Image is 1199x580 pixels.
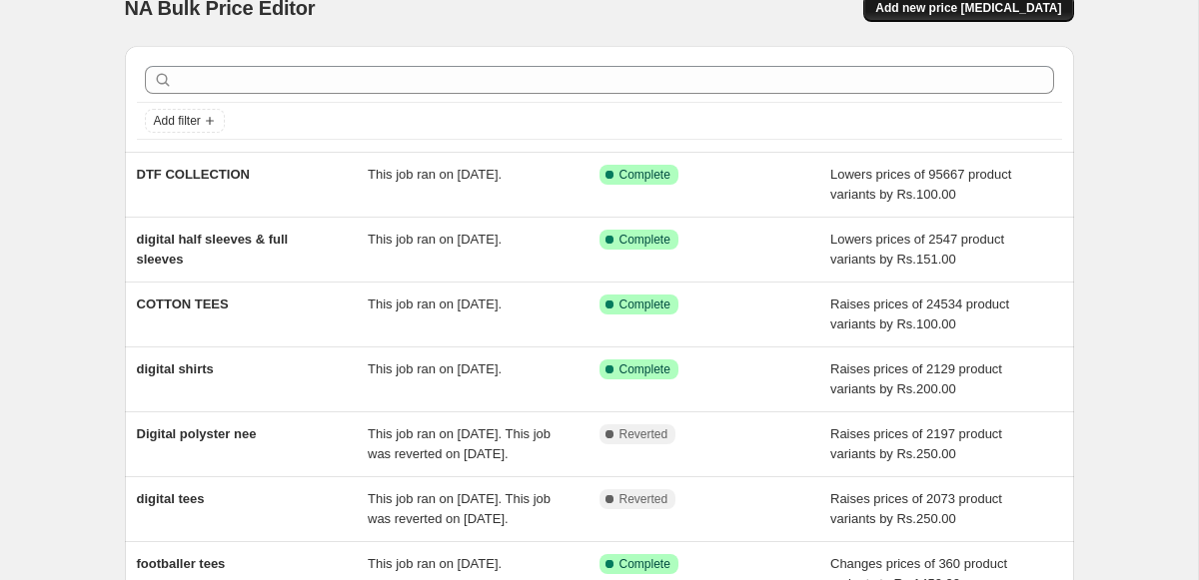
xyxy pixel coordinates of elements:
span: COTTON TEES [137,296,229,311]
span: Complete [619,296,670,312]
span: This job ran on [DATE]. [368,296,502,311]
span: Raises prices of 2197 product variants by Rs.250.00 [830,426,1002,461]
span: Complete [619,167,670,183]
span: Raises prices of 24534 product variants by Rs.100.00 [830,296,1009,331]
span: Lowers prices of 2547 product variants by Rs.151.00 [830,232,1004,267]
span: Add filter [154,113,201,129]
span: Complete [619,232,670,248]
span: DTF COLLECTION [137,167,250,182]
span: This job ran on [DATE]. [368,167,502,182]
span: Complete [619,361,670,377]
span: Raises prices of 2129 product variants by Rs.200.00 [830,361,1002,396]
span: This job ran on [DATE]. This job was reverted on [DATE]. [368,491,551,526]
span: Raises prices of 2073 product variants by Rs.250.00 [830,491,1002,526]
span: This job ran on [DATE]. [368,361,502,376]
span: footballer tees [137,556,226,571]
span: This job ran on [DATE]. [368,556,502,571]
span: This job ran on [DATE]. This job was reverted on [DATE]. [368,426,551,461]
span: Lowers prices of 95667 product variants by Rs.100.00 [830,167,1011,202]
span: Reverted [619,426,668,442]
span: Reverted [619,491,668,507]
span: Digital polyster nee [137,426,257,441]
span: digital shirts [137,361,214,376]
span: digital tees [137,491,205,506]
span: digital half sleeves & full sleeves [137,232,289,267]
button: Add filter [145,109,225,133]
span: This job ran on [DATE]. [368,232,502,247]
span: Complete [619,556,670,572]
